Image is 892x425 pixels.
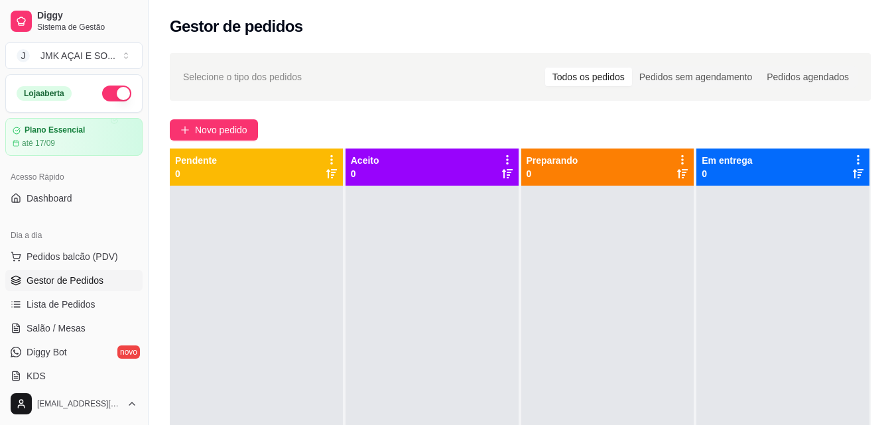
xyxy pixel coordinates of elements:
[22,138,55,149] article: até 17/09
[5,270,143,291] a: Gestor de Pedidos
[5,246,143,267] button: Pedidos balcão (PDV)
[5,341,143,363] a: Diggy Botnovo
[527,154,578,167] p: Preparando
[5,42,143,69] button: Select a team
[5,118,143,156] a: Plano Essencialaté 17/09
[5,318,143,339] a: Salão / Mesas
[702,167,752,180] p: 0
[545,68,632,86] div: Todos os pedidos
[37,22,137,32] span: Sistema de Gestão
[175,154,217,167] p: Pendente
[170,119,258,141] button: Novo pedido
[27,274,103,287] span: Gestor de Pedidos
[180,125,190,135] span: plus
[527,167,578,180] p: 0
[102,86,131,101] button: Alterar Status
[5,188,143,209] a: Dashboard
[40,49,115,62] div: JMK AÇAI E SO ...
[702,154,752,167] p: Em entrega
[37,398,121,409] span: [EMAIL_ADDRESS][DOMAIN_NAME]
[27,369,46,383] span: KDS
[5,294,143,315] a: Lista de Pedidos
[17,86,72,101] div: Loja aberta
[632,68,759,86] div: Pedidos sem agendamento
[351,154,379,167] p: Aceito
[37,10,137,22] span: Diggy
[5,225,143,246] div: Dia a dia
[5,365,143,387] a: KDS
[351,167,379,180] p: 0
[25,125,85,135] article: Plano Essencial
[170,16,303,37] h2: Gestor de pedidos
[5,5,143,37] a: DiggySistema de Gestão
[5,166,143,188] div: Acesso Rápido
[27,345,67,359] span: Diggy Bot
[5,388,143,420] button: [EMAIL_ADDRESS][DOMAIN_NAME]
[27,250,118,263] span: Pedidos balcão (PDV)
[27,192,72,205] span: Dashboard
[17,49,30,62] span: J
[759,68,856,86] div: Pedidos agendados
[195,123,247,137] span: Novo pedido
[175,167,217,180] p: 0
[27,322,86,335] span: Salão / Mesas
[27,298,96,311] span: Lista de Pedidos
[183,70,302,84] span: Selecione o tipo dos pedidos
